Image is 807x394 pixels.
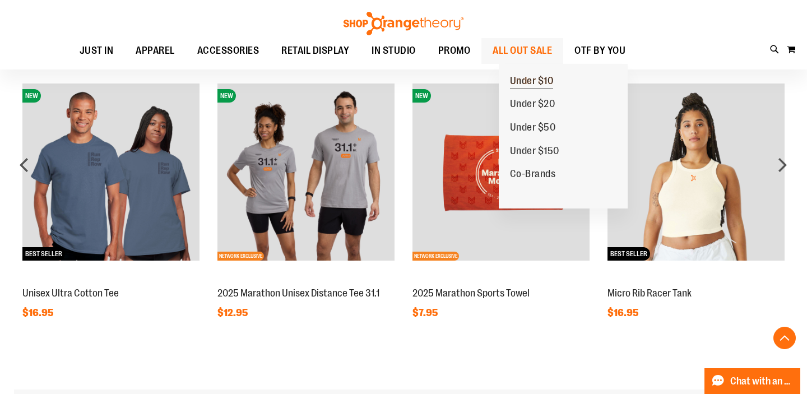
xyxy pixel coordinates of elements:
div: next [771,154,794,176]
a: Micro Rib Racer Tank [607,288,692,299]
span: NEW [22,89,41,103]
img: Unisex Ultra Cotton Tee [22,84,200,261]
img: 2025 Marathon Unisex Distance Tee 31.1 [217,84,395,261]
span: PROMO [438,38,471,63]
span: NETWORK EXCLUSIVE [412,252,459,261]
span: $16.95 [607,307,640,318]
span: OTF BY YOU [574,38,625,63]
a: 2025 Marathon Sports Towel [412,288,530,299]
span: JUST IN [80,38,114,63]
a: Unisex Ultra Cotton TeeNEWBEST SELLER [22,275,200,284]
span: APPAREL [136,38,175,63]
span: NEW [217,89,236,103]
span: Under $20 [510,98,555,112]
img: Micro Rib Racer Tank [607,84,785,261]
span: RETAIL DISPLAY [281,38,349,63]
span: $12.95 [217,307,249,318]
a: 2025 Marathon Sports TowelNEWNETWORK EXCLUSIVE [412,275,590,284]
span: $7.95 [412,307,439,318]
span: Chat with an Expert [730,376,794,387]
span: IN STUDIO [372,38,416,63]
span: Co-Brands [510,168,556,182]
span: Under $50 [510,122,556,136]
button: Chat with an Expert [704,368,801,394]
button: Back To Top [773,327,796,349]
img: Shop Orangetheory [342,12,465,35]
span: NEW [412,89,431,103]
a: Micro Rib Racer TankNEWBEST SELLER [607,275,785,284]
span: NETWORK EXCLUSIVE [217,252,264,261]
span: ALL OUT SALE [493,38,552,63]
span: ACCESSORIES [197,38,259,63]
span: BEST SELLER [22,247,65,261]
span: BEST SELLER [607,247,650,261]
span: Under $10 [510,75,554,89]
a: 2025 Marathon Unisex Distance Tee 31.1NEWNETWORK EXCLUSIVE [217,275,395,284]
span: $16.95 [22,307,55,318]
a: Unisex Ultra Cotton Tee [22,288,119,299]
a: 2025 Marathon Unisex Distance Tee 31.1 [217,288,379,299]
div: prev [13,154,36,176]
span: Under $150 [510,145,559,159]
img: 2025 Marathon Sports Towel [412,84,590,261]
